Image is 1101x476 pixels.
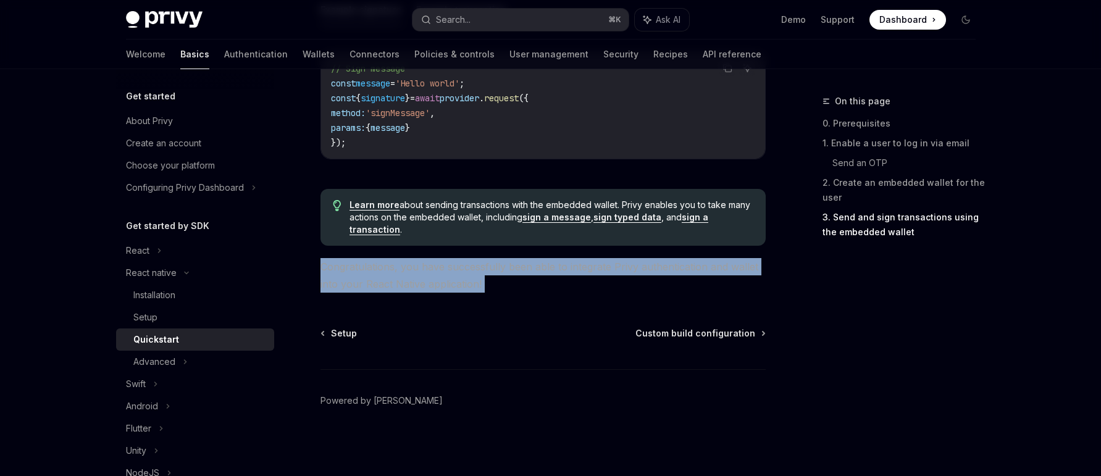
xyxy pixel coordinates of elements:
span: }); [331,137,346,148]
a: Welcome [126,40,165,69]
a: sign a message [522,212,591,223]
a: Learn more [350,199,400,211]
a: Dashboard [869,10,946,30]
a: 3. Send and sign transactions using the embedded wallet [823,207,986,242]
span: const [331,78,356,89]
div: React native [126,265,177,280]
span: ; [459,78,464,89]
a: 1. Enable a user to log in via email [823,133,986,153]
span: params: [331,122,366,133]
span: = [410,93,415,104]
div: Unity [126,443,146,458]
a: Choose your platform [116,154,274,177]
a: Demo [781,14,806,26]
span: ({ [519,93,529,104]
svg: Tip [333,200,341,211]
a: Recipes [653,40,688,69]
a: Security [603,40,638,69]
span: await [415,93,440,104]
a: User management [509,40,588,69]
div: About Privy [126,114,173,128]
span: Congratulations, you have successfully been able to integrate Privy authentication and wallet int... [320,258,766,293]
span: = [390,78,395,89]
div: React [126,243,149,258]
a: Quickstart [116,328,274,351]
span: request [484,93,519,104]
div: Quickstart [133,332,179,347]
a: API reference [703,40,761,69]
div: Swift [126,377,146,391]
a: Send an OTP [832,153,986,173]
div: Configuring Privy Dashboard [126,180,244,195]
a: Authentication [224,40,288,69]
img: dark logo [126,11,203,28]
button: Ask AI [635,9,689,31]
div: Advanced [133,354,175,369]
span: Setup [331,327,357,340]
a: Custom build configuration [635,327,764,340]
a: Basics [180,40,209,69]
span: { [366,122,370,133]
span: signature [361,93,405,104]
button: Toggle dark mode [956,10,976,30]
span: method: [331,107,366,119]
span: On this page [835,94,890,109]
a: Setup [116,306,274,328]
a: Setup [322,327,357,340]
span: , [430,107,435,119]
span: message [370,122,405,133]
span: ⌘ K [608,15,621,25]
div: Installation [133,288,175,303]
span: message [356,78,390,89]
span: { [356,93,361,104]
span: 'Hello world' [395,78,459,89]
span: Custom build configuration [635,327,755,340]
div: Choose your platform [126,158,215,173]
div: Flutter [126,421,151,436]
a: Installation [116,284,274,306]
a: 0. Prerequisites [823,114,986,133]
a: About Privy [116,110,274,132]
span: Dashboard [879,14,927,26]
span: 'signMessage' [366,107,430,119]
a: Connectors [350,40,400,69]
h5: Get started [126,89,175,104]
a: Support [821,14,855,26]
button: Search...⌘K [412,9,629,31]
div: Android [126,399,158,414]
a: 2. Create an embedded wallet for the user [823,173,986,207]
a: Wallets [303,40,335,69]
div: Setup [133,310,157,325]
a: sign typed data [593,212,661,223]
span: about sending transactions with the embedded wallet. Privy enables you to take many actions on th... [350,199,753,236]
span: const [331,93,356,104]
h5: Get started by SDK [126,219,209,233]
span: provider [440,93,479,104]
a: Policies & controls [414,40,495,69]
span: Ask AI [656,14,680,26]
a: Powered by [PERSON_NAME] [320,395,443,407]
span: } [405,93,410,104]
div: Create an account [126,136,201,151]
div: Search... [436,12,471,27]
span: . [479,93,484,104]
span: } [405,122,410,133]
a: Create an account [116,132,274,154]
